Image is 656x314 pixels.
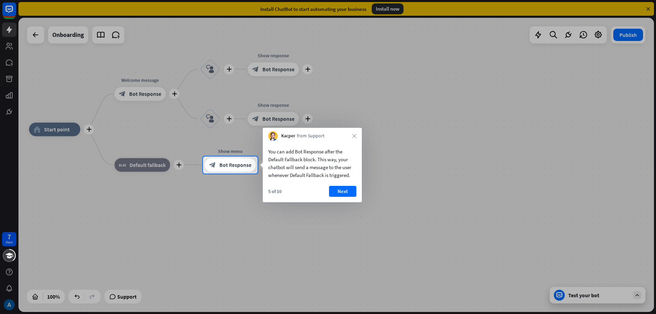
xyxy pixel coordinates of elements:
button: Open LiveChat chat widget [5,3,26,23]
div: You can add Bot Response after the Default Fallback block. This way, your chatbot will send a mes... [268,148,356,179]
button: Next [329,186,356,197]
i: close [352,134,356,138]
span: Kacper [281,133,295,139]
span: from Support [297,133,325,139]
div: 5 of 10 [268,188,282,194]
i: block_bot_response [209,162,216,168]
span: Bot Response [219,162,251,168]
